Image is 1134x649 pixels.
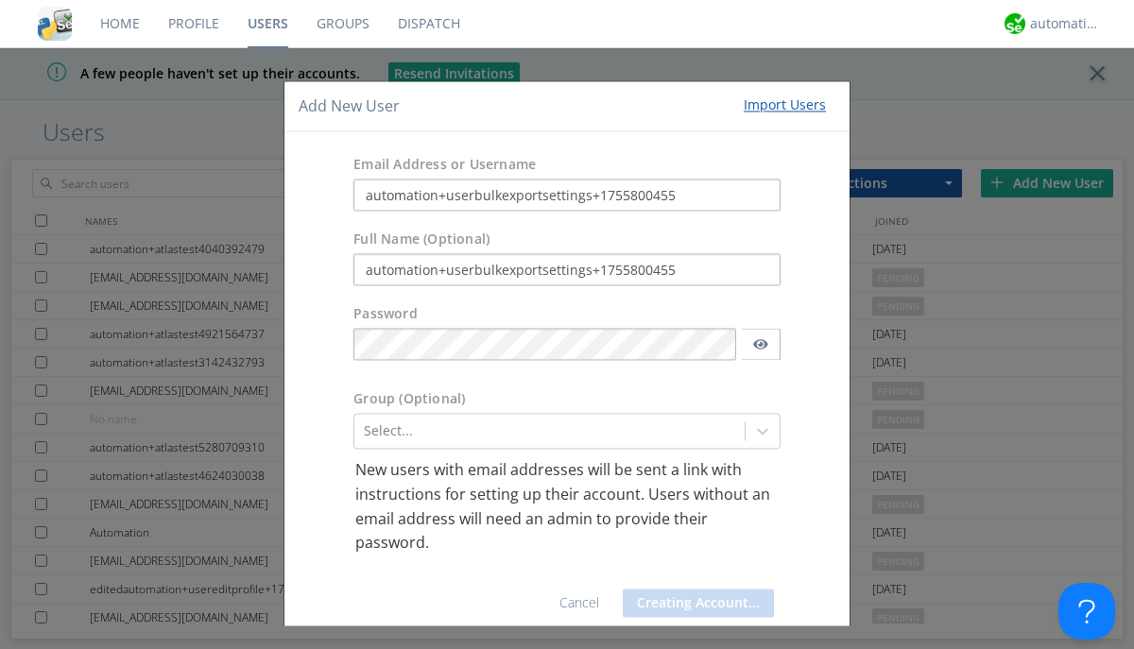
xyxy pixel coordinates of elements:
[353,305,418,324] label: Password
[353,156,536,175] label: Email Address or Username
[1030,14,1101,33] div: automation+atlas
[1005,13,1025,34] img: d2d01cd9b4174d08988066c6d424eccd
[353,390,465,409] label: Group (Optional)
[559,593,599,611] a: Cancel
[353,231,490,249] label: Full Name (Optional)
[353,254,781,286] input: Julie Appleseed
[38,7,72,41] img: cddb5a64eb264b2086981ab96f4c1ba7
[623,589,774,617] button: Creating Account...
[353,179,781,212] input: e.g. email@address.com, Housekeeping1
[355,459,779,555] p: New users with email addresses will be sent a link with instructions for setting up their account...
[744,95,826,114] div: Import Users
[299,95,400,117] h4: Add New User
